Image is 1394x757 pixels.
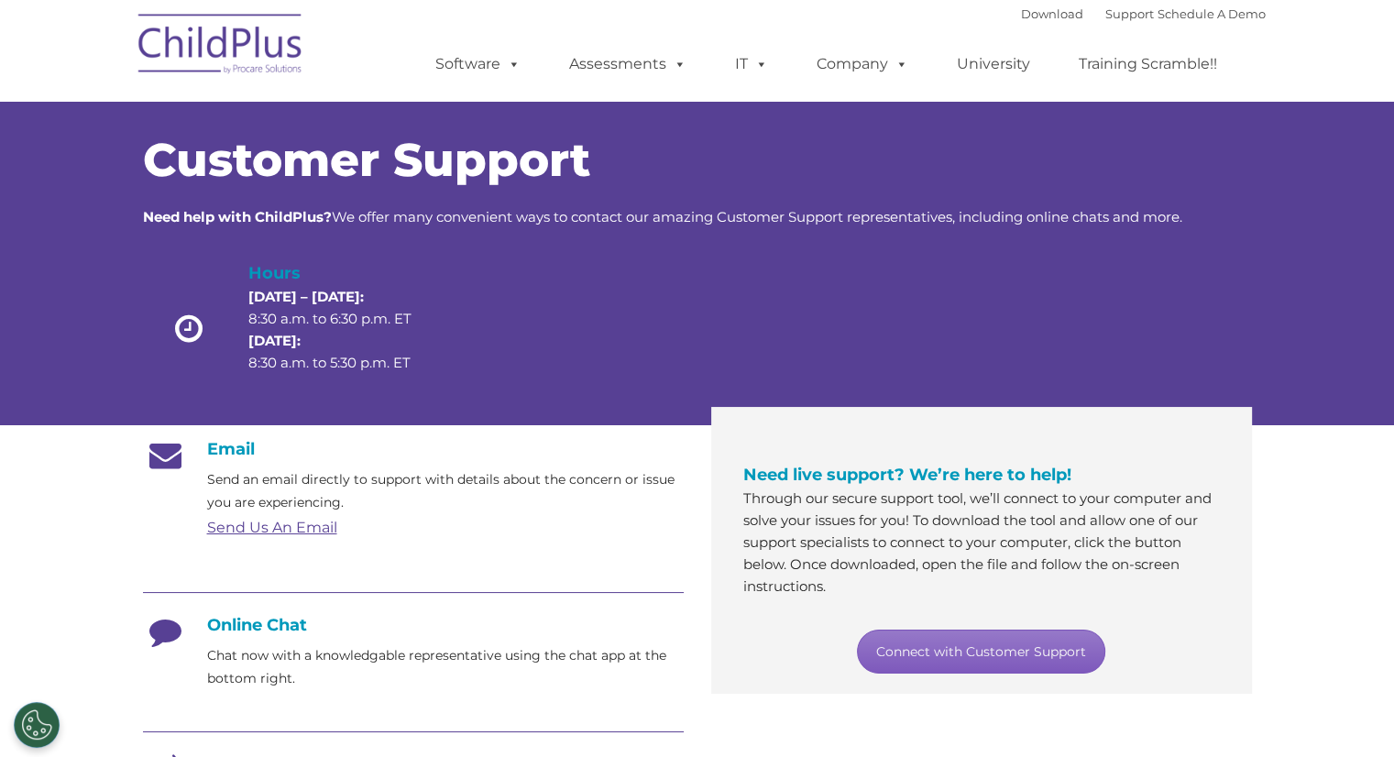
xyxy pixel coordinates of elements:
[143,132,590,188] span: Customer Support
[717,46,786,82] a: IT
[743,465,1071,485] span: Need live support? We’re here to help!
[14,702,60,748] button: Cookies Settings
[129,1,313,93] img: ChildPlus by Procare Solutions
[743,488,1220,598] p: Through our secure support tool, we’ll connect to your computer and solve your issues for you! To...
[551,46,705,82] a: Assessments
[1021,6,1083,21] a: Download
[143,439,684,459] h4: Email
[938,46,1048,82] a: University
[798,46,927,82] a: Company
[248,288,364,305] strong: [DATE] – [DATE]:
[857,630,1105,674] a: Connect with Customer Support
[143,208,332,225] strong: Need help with ChildPlus?
[207,468,684,514] p: Send an email directly to support with details about the concern or issue you are experiencing.
[417,46,539,82] a: Software
[207,644,684,690] p: Chat now with a knowledgable representative using the chat app at the bottom right.
[143,615,684,635] h4: Online Chat
[1158,6,1266,21] a: Schedule A Demo
[143,208,1182,225] span: We offer many convenient ways to contact our amazing Customer Support representatives, including ...
[1105,6,1154,21] a: Support
[248,332,301,349] strong: [DATE]:
[1060,46,1235,82] a: Training Scramble!!
[248,286,443,374] p: 8:30 a.m. to 6:30 p.m. ET 8:30 a.m. to 5:30 p.m. ET
[1021,6,1266,21] font: |
[248,260,443,286] h4: Hours
[207,519,337,536] a: Send Us An Email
